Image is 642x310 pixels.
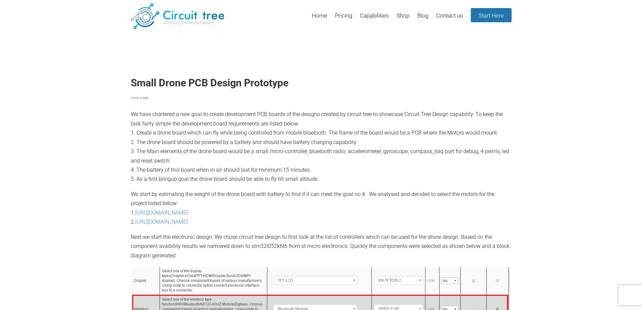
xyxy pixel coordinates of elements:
[335,8,352,30] a: Pricing
[131,96,148,100] a: Leave a reply
[135,209,188,216] a: [URL][DOMAIN_NAME]
[471,8,512,22] a: Start Here
[436,8,463,30] a: Contact us
[135,219,188,225] a: [URL][DOMAIN_NAME]
[131,232,512,260] p: Next we start the electronic design. We chose circuit tree design to first look at the list of co...
[131,3,224,29] img: Circuit Tree
[312,8,327,30] a: Home
[131,67,512,184] p: We have chartered a new goal to create development PCB boards of the designs created by circuit t...
[360,8,389,30] a: Capabilities
[417,8,428,30] a: Blog
[397,8,409,30] a: Shop
[131,190,512,227] p: We start by estimating the weight of the drone board with battery to find if it can meet the goal...
[131,77,512,89] h1: Small Drone PCB Design Prototype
